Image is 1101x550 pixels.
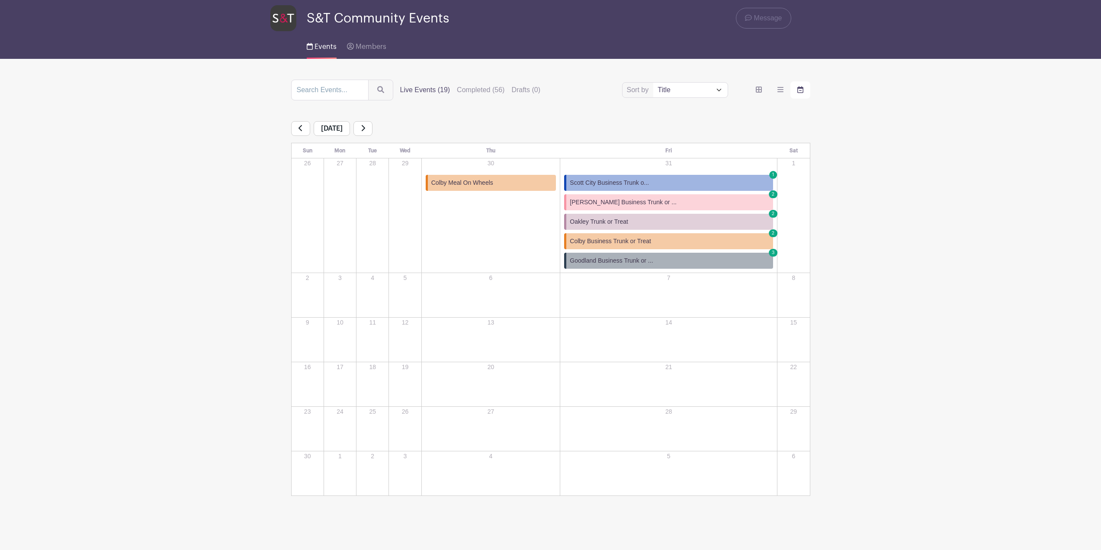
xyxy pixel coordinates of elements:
[389,273,420,283] p: 5
[561,407,777,416] p: 28
[400,85,450,95] label: Live Events (19)
[292,363,323,372] p: 16
[511,85,540,95] label: Drafts (0)
[291,80,369,100] input: Search Events...
[422,318,560,327] p: 13
[315,43,337,50] span: Events
[292,273,323,283] p: 2
[356,43,386,50] span: Members
[270,5,296,31] img: s-and-t-logo-planhero.png
[389,363,420,372] p: 19
[421,143,560,158] th: Thu
[324,273,356,283] p: 3
[389,318,420,327] p: 12
[400,85,548,95] div: filters
[389,159,420,168] p: 29
[778,452,809,461] p: 6
[777,143,810,158] th: Sat
[561,273,777,283] p: 7
[356,143,389,158] th: Tue
[561,363,777,372] p: 21
[357,452,388,461] p: 2
[754,13,782,23] span: Message
[570,256,653,265] span: Goodland Business Trunk or ...
[292,318,323,327] p: 9
[564,253,773,269] a: Goodland Business Trunk or ... 3
[570,237,651,246] span: Colby Business Trunk or Treat
[736,8,791,29] a: Message
[324,452,356,461] p: 1
[357,273,388,283] p: 4
[627,85,652,95] label: Sort by
[314,121,350,136] span: [DATE]
[357,318,388,327] p: 11
[564,175,773,191] a: Scott City Business Trunk o... 1
[778,318,809,327] p: 15
[422,452,560,461] p: 4
[570,198,677,207] span: [PERSON_NAME] Business Trunk or ...
[426,175,556,191] a: Colby Meal On Wheels
[561,159,777,168] p: 31
[570,217,628,226] span: Oakley Trunk or Treat
[324,159,356,168] p: 27
[778,363,809,372] p: 22
[292,452,323,461] p: 30
[324,318,356,327] p: 10
[560,143,777,158] th: Fri
[769,210,777,218] span: 2
[357,407,388,416] p: 25
[324,143,356,158] th: Mon
[422,407,560,416] p: 27
[564,194,773,210] a: [PERSON_NAME] Business Trunk or ... 2
[431,178,493,187] span: Colby Meal On Wheels
[307,31,337,59] a: Events
[561,318,777,327] p: 14
[769,171,777,179] span: 1
[769,249,777,257] span: 3
[422,363,560,372] p: 20
[389,143,421,158] th: Wed
[570,178,649,187] span: Scott City Business Trunk o...
[778,273,809,283] p: 8
[769,190,777,198] span: 2
[357,159,388,168] p: 28
[457,85,504,95] label: Completed (56)
[749,81,810,99] div: order and view
[324,363,356,372] p: 17
[347,31,386,59] a: Members
[778,159,809,168] p: 1
[778,407,809,416] p: 29
[564,214,773,230] a: Oakley Trunk or Treat 2
[389,452,420,461] p: 3
[422,159,560,168] p: 30
[324,407,356,416] p: 24
[769,229,777,237] span: 2
[564,233,773,249] a: Colby Business Trunk or Treat 2
[307,11,449,26] span: S&T Community Events
[422,273,560,283] p: 6
[292,407,323,416] p: 23
[561,452,777,461] p: 5
[389,407,420,416] p: 26
[357,363,388,372] p: 18
[292,159,323,168] p: 26
[291,143,324,158] th: Sun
